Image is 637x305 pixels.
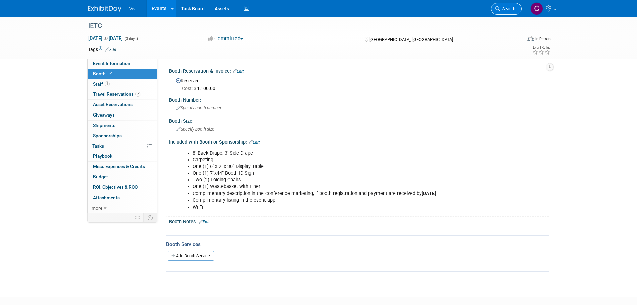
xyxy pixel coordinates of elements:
[88,162,157,172] a: Misc. Expenses & Credits
[193,157,472,163] li: Carpeting
[182,86,218,91] span: 1,100.00
[86,20,512,32] div: IETC
[166,241,549,248] div: Booth Services
[169,95,549,103] div: Booth Number:
[174,76,544,92] div: Reserved
[193,163,472,170] li: One (1) 6’ x 2’ x 30” Display Table
[193,170,472,177] li: One (1) 7”x44” Booth ID Sign
[249,140,260,145] a: Edit
[105,47,116,52] a: Edit
[105,81,110,86] span: 1
[88,141,157,151] a: Tasks
[132,213,144,222] td: Personalize Event Tab Strip
[176,127,214,132] span: Specify booth size
[193,190,472,197] li: Complimentary description in the conference marketing, if booth registration and payment are rece...
[88,121,157,131] a: Shipments
[169,116,549,124] div: Booth Size:
[92,205,102,211] span: more
[193,177,472,183] li: Two (2) Folding Chairs
[169,217,549,225] div: Booth Notes:
[93,133,122,138] span: Sponsorships
[93,91,140,97] span: Travel Reservations
[169,66,549,75] div: Booth Reservation & Invoice:
[88,172,157,182] a: Budget
[206,35,246,42] button: Committed
[93,164,145,169] span: Misc. Expenses & Credits
[93,195,120,200] span: Attachments
[93,61,130,66] span: Event Information
[233,69,244,74] a: Edit
[129,6,137,11] span: Vivi
[530,2,543,15] img: Cody Wall
[169,137,549,146] div: Included with Booth or Sponsorship:
[500,6,515,11] span: Search
[535,36,551,41] div: In-Person
[482,35,551,45] div: Event Format
[88,110,157,120] a: Giveaways
[88,69,157,79] a: Booth
[93,153,112,159] span: Playbook
[193,150,472,157] li: 8’ Back Drape, 3’ Side Drape
[88,203,157,213] a: more
[168,251,214,261] a: Add Booth Service
[93,102,133,107] span: Asset Reservations
[88,79,157,89] a: Staff1
[88,131,157,141] a: Sponsorships
[193,183,472,190] li: One (1) Wastebasket with Liner
[193,204,472,211] li: Wi-Fi
[88,100,157,110] a: Asset Reservations
[93,184,138,190] span: ROI, Objectives & ROO
[124,36,138,41] span: (3 days)
[93,112,115,118] span: Giveaways
[92,143,104,149] span: Tasks
[369,37,453,42] span: [GEOGRAPHIC_DATA], [GEOGRAPHIC_DATA]
[93,71,113,76] span: Booth
[88,59,157,69] a: Event Information
[88,35,123,41] span: [DATE] [DATE]
[102,35,109,41] span: to
[109,72,112,75] i: Booth reservation complete
[199,220,210,224] a: Edit
[135,92,140,97] span: 2
[88,6,121,12] img: ExhibitDay
[88,46,116,53] td: Tags
[143,213,157,222] td: Toggle Event Tabs
[182,86,197,91] span: Cost: $
[93,81,110,87] span: Staff
[93,123,115,128] span: Shipments
[93,174,108,179] span: Budget
[88,89,157,99] a: Travel Reservations2
[176,105,221,110] span: Specify booth number
[88,151,157,161] a: Playbook
[88,182,157,193] a: ROI, Objectives & ROO
[527,36,534,41] img: Format-Inperson.png
[422,190,436,196] b: [DATE]
[532,46,550,49] div: Event Rating
[491,3,522,15] a: Search
[193,197,472,204] li: Complimentary listing in the event app
[88,193,157,203] a: Attachments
